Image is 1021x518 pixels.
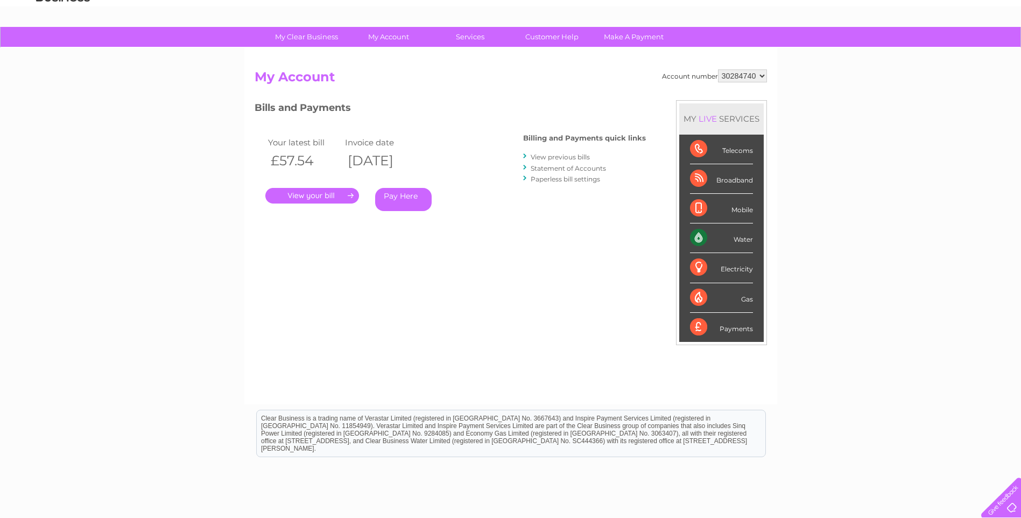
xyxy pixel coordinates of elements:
[262,27,351,47] a: My Clear Business
[818,5,892,19] a: 0333 014 3131
[690,253,753,283] div: Electricity
[265,150,343,172] th: £57.54
[858,46,882,54] a: Energy
[690,135,753,164] div: Telecoms
[949,46,976,54] a: Contact
[690,283,753,313] div: Gas
[690,223,753,253] div: Water
[342,150,420,172] th: [DATE]
[375,188,432,211] a: Pay Here
[690,164,753,194] div: Broadband
[531,175,600,183] a: Paperless bill settings
[690,194,753,223] div: Mobile
[265,188,359,204] a: .
[985,46,1011,54] a: Log out
[679,103,764,134] div: MY SERVICES
[265,135,343,150] td: Your latest bill
[508,27,596,47] a: Customer Help
[889,46,921,54] a: Telecoms
[589,27,678,47] a: Make A Payment
[344,27,433,47] a: My Account
[426,27,515,47] a: Services
[832,46,852,54] a: Water
[690,313,753,342] div: Payments
[662,69,767,82] div: Account number
[531,153,590,161] a: View previous bills
[531,164,606,172] a: Statement of Accounts
[523,134,646,142] h4: Billing and Payments quick links
[257,6,765,52] div: Clear Business is a trading name of Verastar Limited (registered in [GEOGRAPHIC_DATA] No. 3667643...
[927,46,943,54] a: Blog
[342,135,420,150] td: Invoice date
[255,69,767,90] h2: My Account
[696,114,719,124] div: LIVE
[36,28,90,61] img: logo.png
[255,100,646,119] h3: Bills and Payments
